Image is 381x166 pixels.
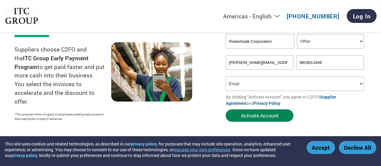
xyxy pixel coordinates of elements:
[339,141,376,154] button: Decline All
[296,70,364,74] div: Inavlid Phone Number
[307,141,335,154] button: Accept
[14,112,105,121] p: *This program does not apply to employees seeking early access to their paychecks or payroll adva...
[347,9,376,23] a: Log In
[173,147,230,152] button: manage your own preferences
[5,8,39,24] img: ITC Group
[297,34,364,49] select: Title/Role
[287,12,339,20] a: [PHONE_NUMBER]
[226,94,367,106] p: By clicking "Activate Account" you agree to C2FO's and
[131,141,157,147] a: privacy policy
[14,54,89,70] strong: ITC Group Early Payment Program
[5,141,298,158] div: This site uses cookies and related technologies, as described in our , for purposes that may incl...
[296,55,364,70] input: Phone*
[226,49,364,53] div: Invalid company name or company name is too long
[226,70,293,74] div: Inavlid Email Address
[11,152,37,158] a: privacy policy
[226,34,294,49] input: Your company name*
[253,100,280,106] a: Privacy Policy
[226,94,336,106] a: Supplier Agreement
[226,109,293,122] button: Activate Account
[226,55,293,70] input: Invalid Email format
[111,42,192,102] img: supply chain worker
[14,45,111,106] p: Suppliers choose C2FO and the to get paid faster and put more cash into their business. You selec...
